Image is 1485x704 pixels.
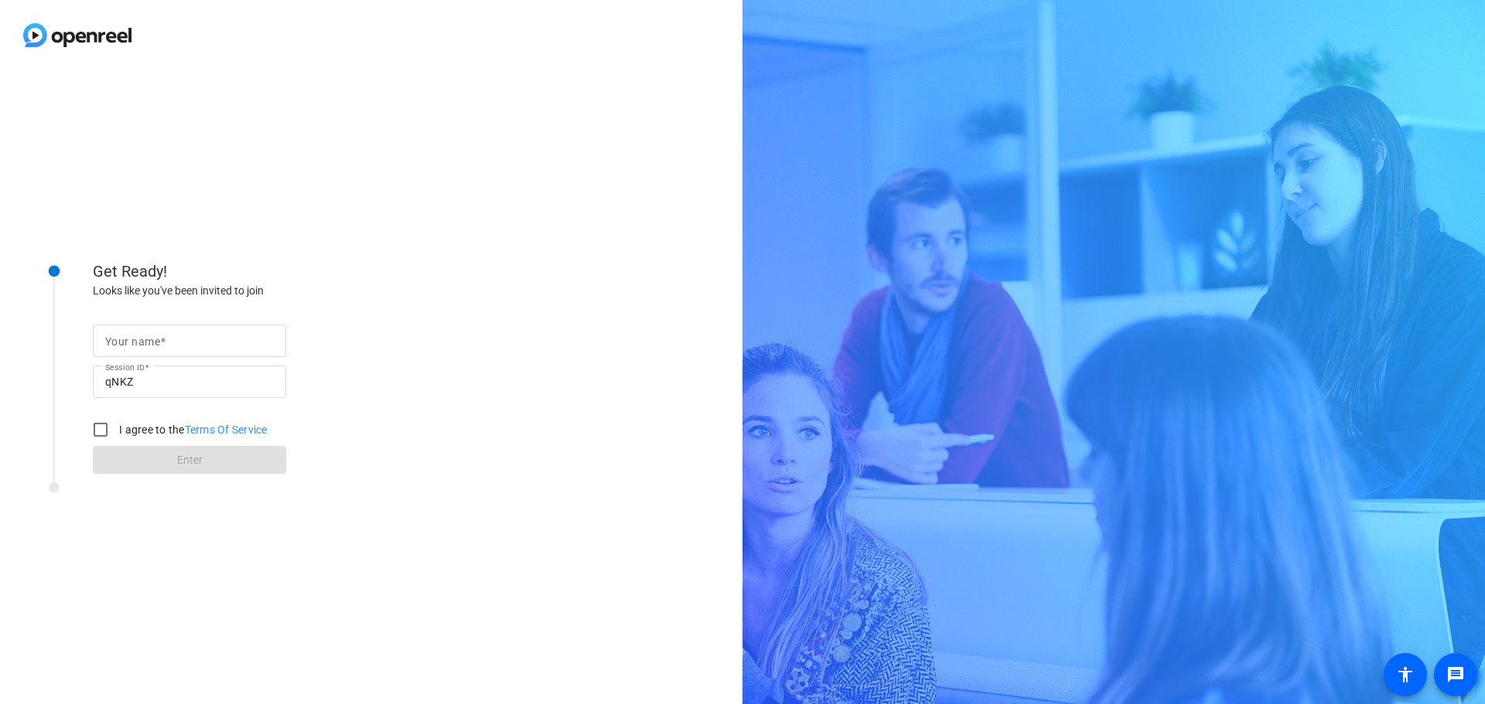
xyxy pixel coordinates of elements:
[1446,665,1465,684] mat-icon: message
[1396,665,1415,684] mat-icon: accessibility
[105,335,160,348] mat-label: Your name
[185,423,268,436] a: Terms Of Service
[105,362,145,372] mat-label: Session ID
[116,422,268,437] label: I agree to the
[93,283,402,299] div: Looks like you've been invited to join
[93,260,402,283] div: Get Ready!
